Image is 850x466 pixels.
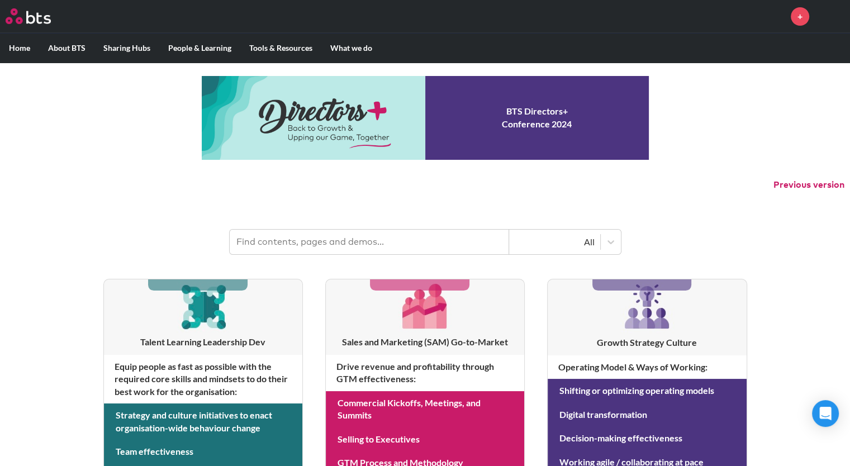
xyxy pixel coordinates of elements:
a: Profile [818,3,844,30]
button: Previous version [773,179,844,191]
h4: Drive revenue and profitability through GTM effectiveness : [326,355,524,391]
a: Conference 2024 [202,76,649,160]
a: + [791,7,809,26]
img: [object Object] [620,279,674,333]
label: What we do [321,34,381,63]
img: [object Object] [398,279,452,332]
img: BTS Logo [6,8,51,24]
img: [object Object] [177,279,230,332]
a: Go home [6,8,72,24]
label: People & Learning [159,34,240,63]
label: About BTS [39,34,94,63]
input: Find contents, pages and demos... [230,230,509,254]
div: All [515,236,595,248]
img: Kelsey Raymond [818,3,844,30]
div: Open Intercom Messenger [812,400,839,427]
h4: Equip people as fast as possible with the required core skills and mindsets to do their best work... [104,355,302,403]
label: Tools & Resources [240,34,321,63]
h3: Talent Learning Leadership Dev [104,336,302,348]
label: Sharing Hubs [94,34,159,63]
h3: Sales and Marketing (SAM) Go-to-Market [326,336,524,348]
h4: Operating Model & Ways of Working : [548,355,746,379]
h3: Growth Strategy Culture [548,336,746,349]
